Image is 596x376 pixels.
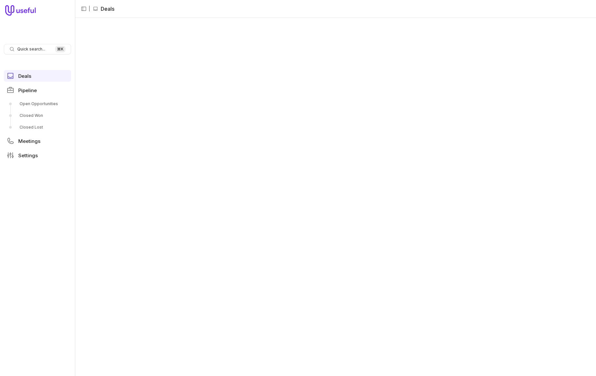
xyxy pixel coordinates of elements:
[4,99,71,132] div: Pipeline submenu
[17,47,45,52] span: Quick search...
[4,110,71,121] a: Closed Won
[79,4,89,14] button: Collapse sidebar
[55,46,65,52] kbd: ⌘ K
[18,139,40,144] span: Meetings
[93,5,114,13] li: Deals
[18,88,37,93] span: Pipeline
[18,153,38,158] span: Settings
[4,135,71,147] a: Meetings
[4,70,71,82] a: Deals
[89,5,90,13] span: |
[4,122,71,132] a: Closed Lost
[18,74,31,78] span: Deals
[4,99,71,109] a: Open Opportunities
[4,84,71,96] a: Pipeline
[4,149,71,161] a: Settings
